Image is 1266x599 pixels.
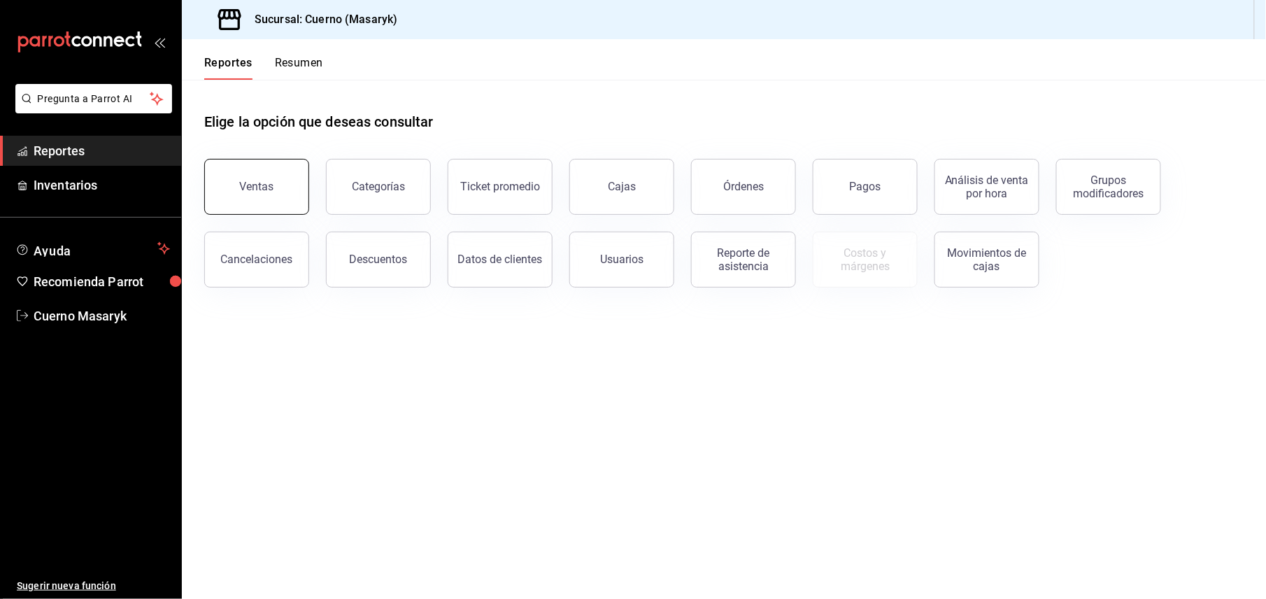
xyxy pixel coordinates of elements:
[204,232,309,288] button: Cancelaciones
[34,306,170,325] span: Cuerno Masaryk
[850,180,881,193] div: Pagos
[326,159,431,215] button: Categorías
[723,180,764,193] div: Órdenes
[448,232,553,288] button: Datos de clientes
[944,174,1030,200] div: Análisis de venta por hora
[458,253,543,266] div: Datos de clientes
[460,180,540,193] div: Ticket promedio
[822,246,909,273] div: Costos y márgenes
[326,232,431,288] button: Descuentos
[34,272,170,291] span: Recomienda Parrot
[275,56,323,80] button: Resumen
[1056,159,1161,215] button: Grupos modificadores
[10,101,172,116] a: Pregunta a Parrot AI
[600,253,643,266] div: Usuarios
[569,159,674,215] button: Cajas
[34,141,170,160] span: Reportes
[15,84,172,113] button: Pregunta a Parrot AI
[1065,174,1152,200] div: Grupos modificadores
[34,240,152,257] span: Ayuda
[700,246,787,273] div: Reporte de asistencia
[352,180,405,193] div: Categorías
[204,56,323,80] div: navigation tabs
[569,232,674,288] button: Usuarios
[813,232,918,288] button: Contrata inventarios para ver este reporte
[154,36,165,48] button: open_drawer_menu
[221,253,293,266] div: Cancelaciones
[944,246,1030,273] div: Movimientos de cajas
[934,232,1039,288] button: Movimientos de cajas
[38,92,150,106] span: Pregunta a Parrot AI
[204,159,309,215] button: Ventas
[813,159,918,215] button: Pagos
[243,11,397,28] h3: Sucursal: Cuerno (Masaryk)
[240,180,274,193] div: Ventas
[934,159,1039,215] button: Análisis de venta por hora
[448,159,553,215] button: Ticket promedio
[204,111,434,132] h1: Elige la opción que deseas consultar
[17,579,170,593] span: Sugerir nueva función
[608,180,636,193] div: Cajas
[34,176,170,195] span: Inventarios
[691,232,796,288] button: Reporte de asistencia
[204,56,253,80] button: Reportes
[691,159,796,215] button: Órdenes
[350,253,408,266] div: Descuentos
